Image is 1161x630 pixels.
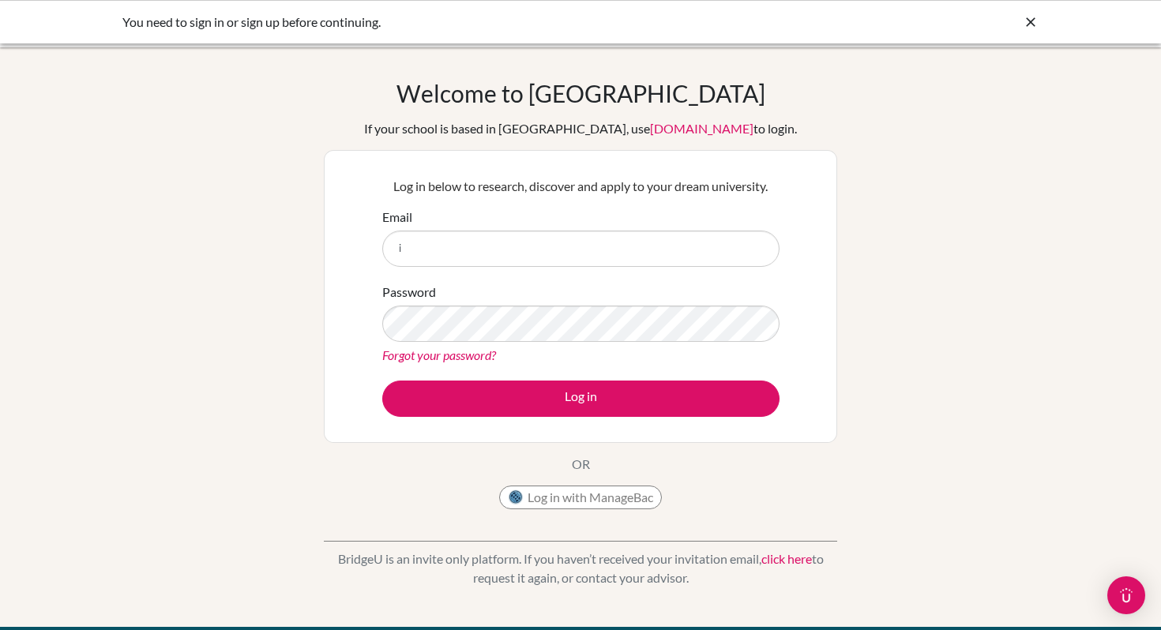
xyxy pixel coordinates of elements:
[382,177,780,196] p: Log in below to research, discover and apply to your dream university.
[382,381,780,417] button: Log in
[761,551,812,566] a: click here
[572,455,590,474] p: OR
[1107,576,1145,614] div: Open Intercom Messenger
[364,119,797,138] div: If your school is based in [GEOGRAPHIC_DATA], use to login.
[499,486,662,509] button: Log in with ManageBac
[324,549,837,587] p: BridgeU is an invite only platform. If you haven’t received your invitation email, to request it ...
[396,79,765,107] h1: Welcome to [GEOGRAPHIC_DATA]
[122,13,802,32] div: You need to sign in or sign up before continuing.
[382,208,412,227] label: Email
[382,283,436,302] label: Password
[382,347,496,362] a: Forgot your password?
[650,121,753,136] a: [DOMAIN_NAME]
